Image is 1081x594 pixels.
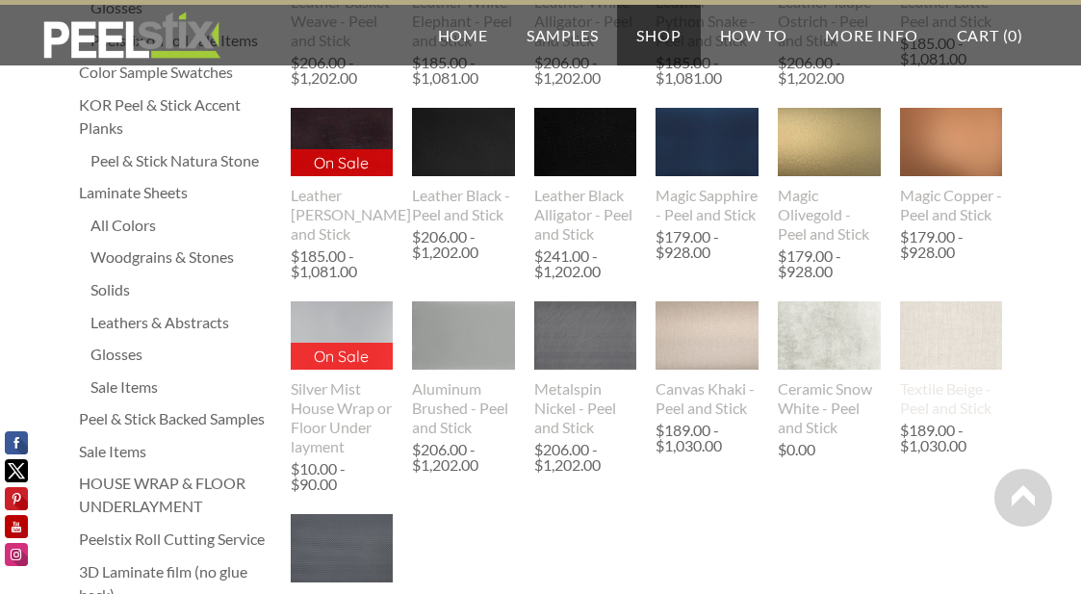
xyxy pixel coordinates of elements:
img: s832171791223022656_p953_i1_w2100.png [900,106,1003,179]
img: s832171791223022656_p772_i2_w640.jpeg [534,301,637,370]
div: $206.00 - $1,202.00 [412,442,510,473]
div: $185.00 - $1,081.00 [900,36,1003,66]
div: Leather Black Alligator - Peel and Stick [534,186,637,244]
div: $185.00 - $1,081.00 [656,55,759,86]
p: On Sale [291,343,394,370]
a: Color Sample Swatches [79,61,271,84]
div: Aluminum Brushed - Peel and Stick [412,379,515,437]
div: $0.00 [778,442,815,457]
div: $179.00 - $928.00 [656,229,754,260]
a: Leather Black Alligator - Peel and Stick [534,108,637,243]
a: On Sale Leather [PERSON_NAME] and Stick [291,108,394,243]
img: s832171791223022656_p512_i1_w400.jpeg [291,108,394,176]
div: Magic Copper - Peel and Stick [900,186,1003,224]
a: Samples [507,5,618,65]
a: Ceramic Snow White - Peel and Stick [778,301,881,436]
div: $185.00 - $1,081.00 [412,55,515,86]
div: Metalspin Nickel - Peel and Stick [534,379,637,437]
div: $206.00 - $1,202.00 [534,55,632,86]
div: $185.00 - $1,081.00 [291,248,394,279]
a: HOUSE WRAP & FLOOR UNDERLAYMENT [79,472,271,518]
div: $179.00 - $928.00 [778,248,876,279]
div: Leather Black - Peel and Stick [412,186,515,224]
a: Shop [617,5,700,65]
a: Magic Olivegold - Peel and Stick [778,108,881,243]
img: s832171791223022656_p510_i1_w400.jpeg [412,108,515,176]
a: Sale Items [79,440,271,463]
img: s832171791223022656_p464_i1_w400.jpeg [412,301,515,370]
div: $206.00 - $1,202.00 [534,442,632,473]
div: Canvas Khaki - Peel and Stick [656,379,759,418]
a: On Sale Silver Mist House Wrap or Floor Under layment [291,301,394,455]
div: $189.00 - $1,030.00 [656,423,754,453]
div: $206.00 - $1,202.00 [291,55,389,86]
img: REFACE SUPPLIES [39,12,224,60]
div: Ceramic Snow White - Peel and Stick [778,379,881,437]
a: Textile Beige - Peel and Stick [900,301,1003,417]
img: s832171791223022656_p951_i1_w2100.png [778,106,881,179]
a: Home [419,5,507,65]
div: $206.00 - $1,202.00 [778,55,876,86]
img: s832171791223022656_p1001_i1_w2425.jpeg [778,276,881,396]
img: s832171791223022656_p511_i1_w400.jpeg [534,108,637,176]
div: Silver Mist House Wrap or Floor Under layment [291,379,394,456]
div: $10.00 - $90.00 [291,461,394,492]
a: Leather Black - Peel and Stick [412,108,515,223]
a: Woodgrains & Stones [90,245,271,269]
div: Magic Sapphire - Peel and Stick [656,186,759,224]
img: s832171791223022656_p532_i1_w400.jpeg [291,301,394,370]
div: $206.00 - $1,202.00 [412,229,510,260]
div: $189.00 - $1,030.00 [900,423,998,453]
a: Aluminum Brushed - Peel and Stick [412,301,515,436]
a: Peel & Stick Natura Stone [90,149,271,172]
a: Canvas Khaki - Peel and Stick [656,301,759,417]
div: Magic Olivegold - Peel and Stick [778,186,881,244]
a: Leathers & Abstracts [90,311,271,334]
a: More Info [806,5,937,65]
a: Sale Items [90,375,271,399]
div: Textile Beige - Peel and Stick [900,379,1003,418]
a: Laminate Sheets [79,181,271,204]
a: Peelstix Roll Cutting Service [79,528,271,551]
a: All Colors [90,214,271,237]
div: Leather [PERSON_NAME] and Stick [291,186,394,244]
img: s832171791223022656_p1054_i1_w2412.jpeg [900,267,1003,406]
a: Cart (0) [938,5,1042,65]
div: $179.00 - $928.00 [900,229,998,260]
a: Metalspin Nickel - Peel and Stick [534,301,637,436]
a: Solids [90,278,271,301]
span: 0 [1008,26,1017,44]
a: Glosses [90,343,271,366]
div: $241.00 - $1,202.00 [534,248,632,279]
p: On Sale [291,149,394,176]
img: s832171791223022656_p1055_i1_w5403.jpeg [291,513,394,583]
a: KOR Peel & Stick Accent Planks [79,93,271,140]
a: How To [701,5,807,65]
img: s832171791223022656_p469_i1_w400.jpeg [656,301,759,370]
img: s832171791223022656_p524_i1_w400.jpeg [656,108,759,176]
a: Magic Copper - Peel and Stick [900,108,1003,223]
a: Peel & Stick Backed Samples [79,407,271,430]
a: Magic Sapphire - Peel and Stick [656,108,759,223]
